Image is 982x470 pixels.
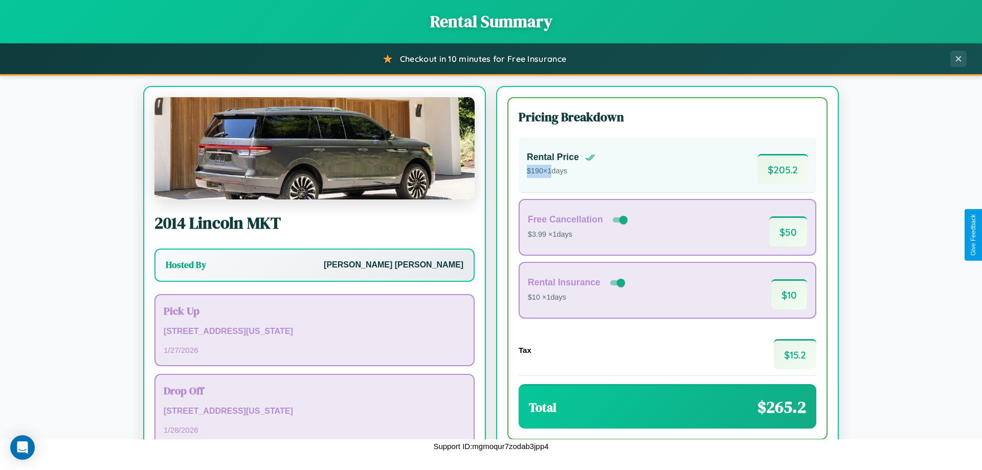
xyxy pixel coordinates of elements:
[164,303,465,318] h3: Pick Up
[528,277,600,288] h4: Rental Insurance
[757,154,808,184] span: $ 205.2
[433,439,548,453] p: Support ID: mgmoqur7zodab3jpp4
[400,54,566,64] span: Checkout in 10 minutes for Free Insurance
[769,216,807,247] span: $ 50
[528,228,630,241] p: $3.99 × 1 days
[528,291,627,304] p: $10 × 1 days
[164,423,465,437] p: 1 / 28 / 2026
[771,279,807,309] span: $ 10
[757,396,806,418] span: $ 265.2
[528,214,603,225] h4: Free Cancellation
[529,399,556,416] h3: Total
[164,343,465,357] p: 1 / 27 / 2026
[970,214,977,256] div: Give Feedback
[10,10,972,33] h1: Rental Summary
[154,97,475,199] img: Lincoln MKT
[519,346,531,354] h4: Tax
[166,259,206,271] h3: Hosted By
[164,383,465,398] h3: Drop Off
[10,435,35,460] div: Open Intercom Messenger
[519,108,816,125] h3: Pricing Breakdown
[164,404,465,419] p: [STREET_ADDRESS][US_STATE]
[164,324,465,339] p: [STREET_ADDRESS][US_STATE]
[527,152,579,163] h4: Rental Price
[527,165,595,178] p: $ 190 × 1 days
[774,339,816,369] span: $ 15.2
[154,212,475,234] h2: 2014 Lincoln MKT
[324,258,463,273] p: [PERSON_NAME] [PERSON_NAME]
